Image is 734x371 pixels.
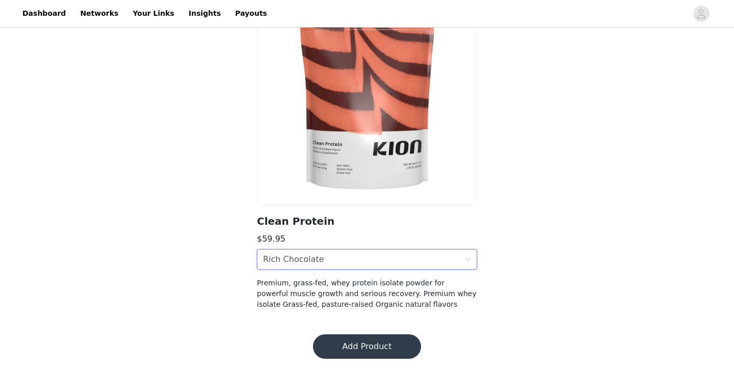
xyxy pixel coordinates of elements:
h4: Premium, grass-fed, whey protein isolate powder for powerful muscle growth and serious recovery. ... [257,278,477,310]
div: Rich Chocolate [263,250,324,269]
a: Dashboard [16,2,72,25]
a: Your Links [126,2,180,25]
h2: Clean Protein [257,214,477,229]
div: avatar [696,6,706,22]
i: icon: down [465,256,471,263]
a: Insights [182,2,227,25]
a: Payouts [229,2,273,25]
a: Networks [74,2,124,25]
h3: $59.95 [257,233,477,245]
button: Add Product [313,334,421,359]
